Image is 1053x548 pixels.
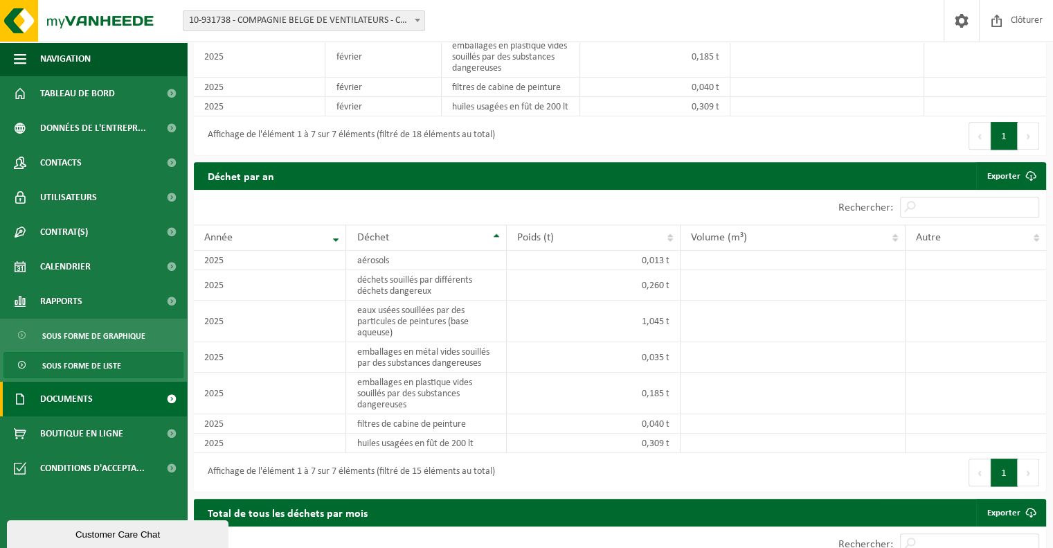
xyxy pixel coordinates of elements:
h2: Total de tous les déchets par mois [194,499,381,526]
td: 0,185 t [580,36,730,78]
td: 2025 [194,373,346,414]
td: 0,260 t [507,270,681,301]
td: 0,185 t [507,373,681,414]
button: Next [1018,459,1039,486]
td: 2025 [194,78,325,97]
div: Affichage de l'élément 1 à 7 sur 7 éléments (filtré de 15 éléments au total) [201,460,495,485]
td: 2025 [194,301,346,342]
td: filtres de cabine de peinture [442,78,580,97]
td: filtres de cabine de peinture [346,414,507,434]
td: 0,309 t [507,434,681,453]
td: 2025 [194,251,346,270]
td: déchets souillés par différents déchets dangereux [346,270,507,301]
div: Affichage de l'élément 1 à 7 sur 7 éléments (filtré de 18 éléments au total) [201,123,495,148]
span: 10-931738 - COMPAGNIE BELGE DE VENTILATEURS - CBV [183,10,425,31]
td: 2025 [194,434,346,453]
td: 2025 [194,97,325,116]
td: emballages en plastique vides souillés par des substances dangereuses [346,373,507,414]
td: 0,309 t [580,97,730,116]
td: 0,013 t [507,251,681,270]
td: 1,045 t [507,301,681,342]
td: 0,040 t [507,414,681,434]
span: Année [204,232,233,243]
button: Next [1018,122,1039,150]
span: Autre [916,232,941,243]
span: 10-931738 - COMPAGNIE BELGE DE VENTILATEURS - CBV [183,11,424,30]
button: 1 [991,122,1018,150]
td: février [325,97,442,116]
span: Calendrier [40,249,91,284]
span: Données de l'entrepr... [40,111,146,145]
span: Documents [40,382,93,416]
label: Rechercher: [838,202,893,213]
td: 0,035 t [507,342,681,373]
td: huiles usagées en fût de 200 lt [442,97,580,116]
a: Exporter [976,162,1045,190]
td: emballages en métal vides souillés par des substances dangereuses [346,342,507,373]
span: Volume (m³) [691,232,747,243]
td: aérosols [346,251,507,270]
iframe: chat widget [7,518,231,548]
span: Boutique en ligne [40,416,123,451]
a: Sous forme de liste [3,352,183,378]
span: Rapports [40,284,82,319]
span: Navigation [40,42,91,76]
td: 2025 [194,414,346,434]
span: Déchet [357,232,388,243]
button: 1 [991,459,1018,486]
a: Exporter [976,499,1045,527]
td: 2025 [194,270,346,301]
button: Previous [969,122,991,150]
td: février [325,36,442,78]
span: Conditions d'accepta... [40,451,145,486]
span: Contacts [40,145,82,180]
h2: Déchet par an [194,162,288,189]
td: 0,040 t [580,78,730,97]
td: huiles usagées en fût de 200 lt [346,434,507,453]
span: Sous forme de graphique [42,323,145,349]
td: emballages en plastique vides souillés par des substances dangereuses [442,36,580,78]
td: février [325,78,442,97]
a: Sous forme de graphique [3,322,183,348]
span: Poids (t) [517,232,554,243]
td: 2025 [194,342,346,373]
button: Previous [969,459,991,486]
span: Contrat(s) [40,215,88,249]
span: Utilisateurs [40,180,97,215]
td: 2025 [194,36,325,78]
span: Sous forme de liste [42,353,121,379]
td: eaux usées souillées par des particules de peintures (base aqueuse) [346,301,507,342]
span: Tableau de bord [40,76,115,111]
